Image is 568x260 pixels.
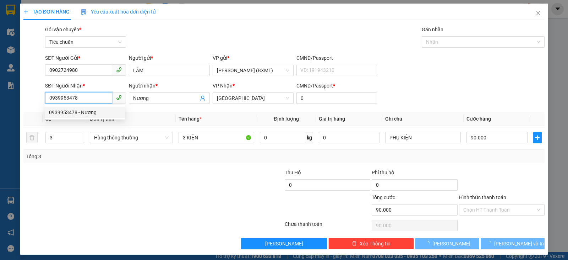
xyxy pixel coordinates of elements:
div: 0939953478 - Nương [49,108,121,116]
span: Yêu cầu xuất hóa đơn điện tử [81,9,156,15]
button: deleteXóa Thông tin [328,238,414,249]
div: 0939953478 - Nương [45,107,125,118]
span: loading [425,241,432,246]
div: SĐT Người Nhận [45,82,126,90]
button: Close [528,4,548,23]
span: Tên hàng [179,116,202,122]
span: close [535,10,541,16]
span: TẠO ĐƠN HÀNG [23,9,70,15]
div: Người gửi [129,54,210,62]
label: Gán nhãn [422,27,443,32]
span: VP Nhận [213,83,233,89]
span: Định lượng [274,116,299,122]
th: Ghi chú [382,112,464,126]
button: [PERSON_NAME] [241,238,327,249]
span: Tiêu chuẩn [49,37,122,47]
span: Gói vận chuyển [45,27,81,32]
span: Cước hàng [466,116,491,122]
div: CMND/Passport [296,54,377,62]
span: [PERSON_NAME] và In [494,240,544,248]
span: [PERSON_NAME] [432,240,470,248]
span: plus [23,9,28,14]
div: Chưa thanh toán [284,220,371,233]
span: kg [306,132,313,143]
label: Hình thức thanh toán [459,195,506,200]
span: plus [534,135,541,140]
div: CMND/Passport [296,82,377,90]
div: SĐT Người Gửi [45,54,126,62]
span: Tổng cước [372,195,395,200]
div: Phí thu hộ [372,169,457,179]
div: VP gửi [213,54,294,62]
span: user-add [200,95,206,101]
span: delete [352,241,357,246]
div: Tổng: 3 [26,153,220,160]
input: 0 [319,132,379,143]
button: [PERSON_NAME] [415,238,479,249]
span: [PERSON_NAME] [265,240,303,248]
button: plus [533,132,542,143]
span: Thu Hộ [285,170,301,175]
span: Hồ Chí Minh (BXMT) [217,65,289,76]
span: loading [486,241,494,246]
button: delete [26,132,38,143]
input: VD: Bàn, Ghế [179,132,254,143]
div: Người nhận [129,82,210,90]
span: Tuy Hòa [217,93,289,104]
input: Ghi Chú [385,132,461,143]
span: phone [116,67,122,73]
span: Xóa Thông tin [360,240,390,248]
span: Giá trị hàng [319,116,345,122]
img: icon [81,9,87,15]
span: phone [116,95,122,100]
button: [PERSON_NAME] và In [481,238,545,249]
span: Hàng thông thường [94,132,169,143]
